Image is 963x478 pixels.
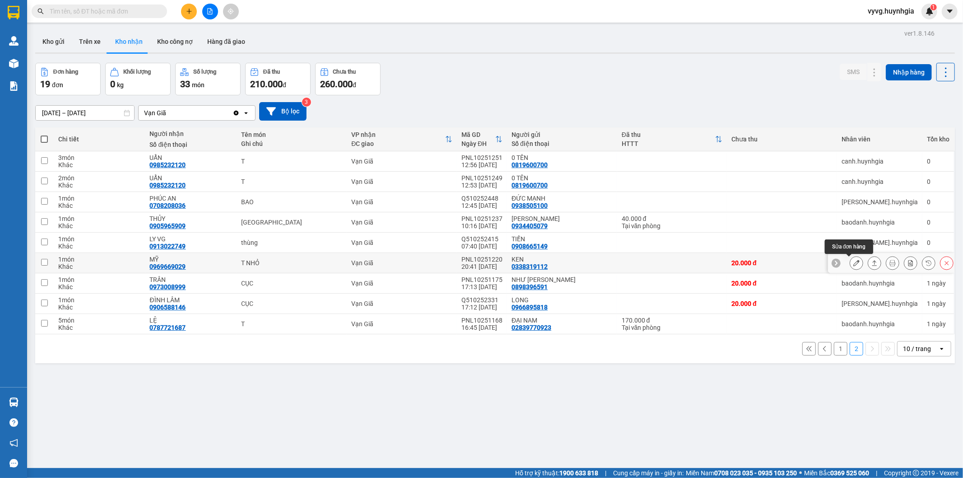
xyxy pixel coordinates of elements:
span: Hỗ trợ kỹ thuật: [515,468,598,478]
div: Tồn kho [927,136,949,143]
div: PNL10251220 [461,256,502,263]
div: Vạn Giã [351,158,452,165]
span: question-circle [9,418,18,427]
svg: Clear value [233,109,240,117]
div: 0938505100 [512,202,548,209]
div: Khác [58,182,141,189]
div: LY VG [150,235,233,243]
div: 07:40 [DATE] [461,243,502,250]
div: nguyen.huynhgia [842,300,918,307]
div: CỤC [242,300,343,307]
div: 2 món [58,174,141,182]
div: Khối lượng [123,69,151,75]
div: Sửa đơn hàng [825,239,873,254]
span: notification [9,439,18,447]
div: 0908665149 [512,243,548,250]
div: NHƯ HOÀNG [512,276,613,283]
div: Số điện thoại [512,140,613,147]
strong: 1900 633 818 [559,469,598,477]
div: Khác [58,304,141,311]
span: 33 [180,79,190,89]
span: Miền Nam [686,468,797,478]
div: 20.000 đ [731,280,833,287]
span: 260.000 [320,79,353,89]
div: 0 [927,178,949,185]
div: 12:45 [DATE] [461,202,502,209]
span: đ [353,81,356,89]
div: Vạn Giã [351,320,452,328]
div: 0 TÊN [512,174,613,182]
div: canh.huynhgia [842,158,918,165]
input: Tìm tên, số ĐT hoặc mã đơn [50,6,156,16]
sup: 3 [302,98,311,107]
span: Miền Bắc [804,468,869,478]
div: Số lượng [193,69,216,75]
div: Vạn Giã [351,219,452,226]
div: Q510252448 [461,195,502,202]
span: aim [228,8,234,14]
div: 0 [927,219,949,226]
div: Tại văn phòng [622,222,723,230]
div: 0 [927,158,949,165]
div: HTTT [622,140,716,147]
div: 0708208036 [150,202,186,209]
span: 210.000 [250,79,283,89]
img: warehouse-icon [9,59,19,68]
div: 17:13 [DATE] [461,283,502,291]
div: 0819600700 [512,182,548,189]
div: Khác [58,161,141,169]
button: Kho gửi [35,31,72,52]
div: PHÚC AN [150,195,233,202]
span: đơn [52,81,63,89]
div: thùng [242,239,343,246]
span: ⚪️ [799,471,802,475]
button: caret-down [942,4,958,19]
div: Chưa thu [731,136,833,143]
div: TIỀN [512,235,613,243]
input: Select a date range. [36,106,134,120]
button: Đơn hàng19đơn [35,63,101,95]
span: | [876,468,877,478]
div: 170.000 đ [622,317,723,324]
div: TRÂN [150,276,233,283]
div: 0906588146 [150,304,186,311]
strong: 0369 525 060 [830,469,869,477]
div: PNL10251168 [461,317,502,324]
div: 0985232120 [150,182,186,189]
div: Giao hàng [868,256,881,270]
span: ngày [932,320,946,328]
div: Tên món [242,131,343,138]
div: 3 món [58,154,141,161]
div: T NHỎ [242,259,343,267]
div: 1 món [58,276,141,283]
div: 20.000 đ [731,300,833,307]
div: Chưa thu [333,69,356,75]
span: 19 [40,79,50,89]
div: 0934405079 [512,222,548,230]
span: 1 [932,4,935,10]
sup: 1 [930,4,937,10]
div: 20.000 đ [731,259,833,267]
span: search [37,8,44,14]
button: 2 [850,342,863,356]
div: Vạn Giã [351,300,452,307]
button: 1 [834,342,847,356]
div: BẢO ĐẠT [512,215,613,222]
button: Khối lượng0kg [105,63,171,95]
div: 10 / trang [903,344,931,353]
input: Selected Vạn Giã. [167,108,168,117]
button: aim [223,4,239,19]
button: file-add [202,4,218,19]
span: plus [186,8,192,14]
div: Khác [58,283,141,291]
div: PNL10251175 [461,276,502,283]
span: vyvg.huynhgia [861,5,921,17]
div: Ghi chú [242,140,343,147]
div: Vạn Giã [351,178,452,185]
div: Người gửi [512,131,613,138]
div: PNL10251249 [461,174,502,182]
div: Số điện thoại [150,141,233,148]
div: Tại văn phòng [622,324,723,331]
div: 1 [927,280,949,287]
img: icon-new-feature [926,7,934,15]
